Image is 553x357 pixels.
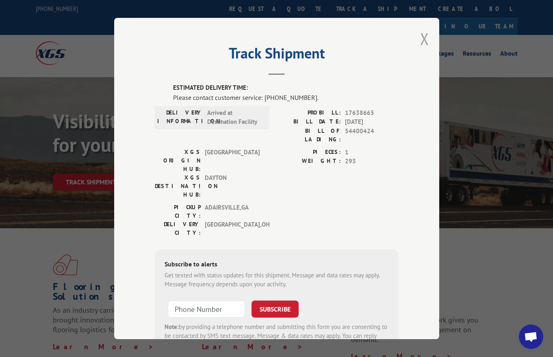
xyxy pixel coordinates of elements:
span: 1 [345,148,399,157]
label: PIECES: [277,148,341,157]
label: WEIGHT: [277,157,341,166]
span: [GEOGRAPHIC_DATA] , OH [205,220,260,237]
label: DELIVERY CITY: [155,220,201,237]
span: 54400424 [345,127,399,144]
label: PICKUP CITY: [155,203,201,220]
span: Arrived at Destination Facility [207,108,262,127]
span: ADAIRSVILLE , GA [205,203,260,220]
span: 17638665 [345,108,399,118]
div: Open chat [519,325,543,349]
span: 293 [345,157,399,166]
input: Phone Number [168,301,245,318]
span: DAYTON [205,173,260,199]
label: DELIVERY INFORMATION: [157,108,203,127]
label: XGS DESTINATION HUB: [155,173,201,199]
div: Subscribe to alerts [165,259,389,271]
button: SUBSCRIBE [252,301,299,318]
strong: Note: [165,323,179,331]
label: BILL DATE: [277,117,341,127]
label: ESTIMATED DELIVERY TIME: [173,83,399,93]
h2: Track Shipment [155,48,399,63]
span: [DATE] [345,117,399,127]
div: Get texted with status updates for this shipment. Message and data rates may apply. Message frequ... [165,271,389,289]
label: XGS ORIGIN HUB: [155,148,201,173]
div: Please contact customer service: [PHONE_NUMBER]. [173,93,399,102]
button: Close modal [420,28,429,50]
label: BILL OF LADING: [277,127,341,144]
span: [GEOGRAPHIC_DATA] [205,148,260,173]
div: by providing a telephone number and submitting this form you are consenting to be contacted by SM... [165,322,389,350]
label: PROBILL: [277,108,341,118]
